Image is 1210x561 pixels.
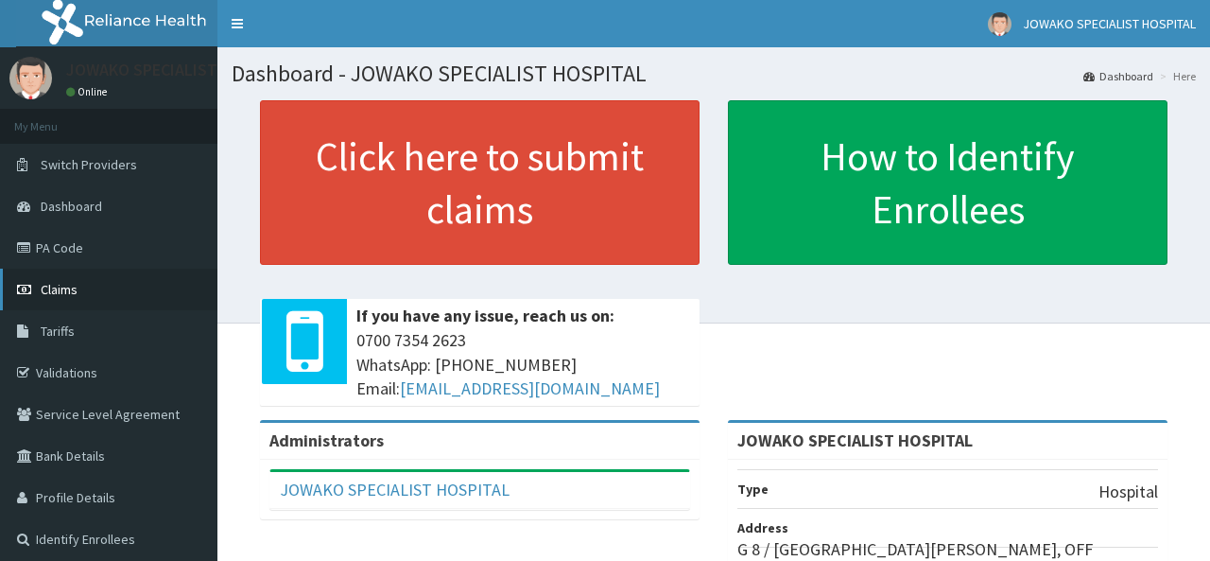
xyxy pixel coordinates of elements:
a: Click here to submit claims [260,100,700,265]
a: JOWAKO SPECIALIST HOSPITAL [280,479,510,500]
p: JOWAKO SPECIALIST HOSPITAL [66,61,295,79]
span: Claims [41,281,78,298]
span: Tariffs [41,323,75,340]
h1: Dashboard - JOWAKO SPECIALIST HOSPITAL [232,61,1196,86]
p: Hospital [1098,480,1158,504]
b: Address [737,519,788,536]
a: How to Identify Enrollees [728,100,1167,265]
span: JOWAKO SPECIALIST HOSPITAL [1023,15,1196,32]
strong: JOWAKO SPECIALIST HOSPITAL [737,430,973,451]
a: Dashboard [1083,68,1153,84]
b: Type [737,481,769,498]
b: If you have any issue, reach us on: [356,305,614,326]
span: Switch Providers [41,156,137,173]
img: User Image [988,12,1011,36]
span: Dashboard [41,198,102,215]
b: Administrators [269,430,384,451]
img: User Image [9,57,52,99]
li: Here [1155,68,1196,84]
a: Online [66,85,112,98]
a: [EMAIL_ADDRESS][DOMAIN_NAME] [400,377,660,399]
span: 0700 7354 2623 WhatsApp: [PHONE_NUMBER] Email: [356,328,690,401]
